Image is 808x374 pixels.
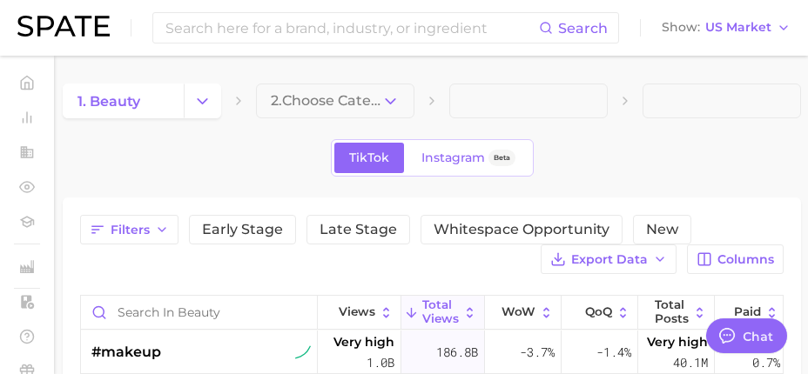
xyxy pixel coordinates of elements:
[295,344,311,360] img: tiktok sustained riser
[91,342,161,363] span: #makeup
[657,17,795,39] button: ShowUS Market
[647,331,708,352] span: Very high
[436,342,478,363] span: 186.8b
[422,298,459,325] span: Total Views
[655,298,689,325] span: Total Posts
[202,223,283,237] span: Early Stage
[705,23,771,32] span: US Market
[673,352,708,373] span: 40.1m
[421,150,485,165] span: Instagram
[367,352,394,373] span: 1.0b
[571,252,648,267] span: Export Data
[401,296,485,330] button: Total Views
[596,342,631,363] span: -1.4%
[63,83,184,118] a: 1. beauty
[333,331,394,352] span: Very high
[349,150,389,165] span: TikTok
[434,223,609,237] span: Whitespace Opportunity
[80,215,178,244] button: Filters
[520,342,555,363] span: -3.7%
[111,223,150,237] span: Filters
[502,305,535,319] span: WoW
[715,296,786,330] button: Paid
[734,305,761,319] span: Paid
[271,93,381,109] span: 2. Choose Category
[717,252,774,267] span: Columns
[662,23,700,32] span: Show
[17,16,110,37] img: SPATE
[407,143,530,173] a: InstagramBeta
[81,331,786,374] button: #makeuptiktok sustained riserVery high1.0b186.8b-3.7%-1.4%Very high40.1mVery low0.7%
[320,223,397,237] span: Late Stage
[638,296,715,330] button: Total Posts
[339,305,375,319] span: Views
[485,296,562,330] button: WoW
[81,296,317,329] input: Search in beauty
[562,296,638,330] button: QoQ
[585,305,612,319] span: QoQ
[541,244,677,274] button: Export Data
[184,83,221,118] button: Change Category
[494,150,510,165] span: Beta
[318,296,401,330] button: Views
[752,352,780,373] span: 0.7%
[77,93,140,110] span: 1. beauty
[164,13,539,43] input: Search here for a brand, industry, or ingredient
[334,143,404,173] a: TikTok
[646,223,678,237] span: New
[687,244,784,274] button: Columns
[558,20,608,37] span: Search
[256,83,414,118] button: 2.Choose Category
